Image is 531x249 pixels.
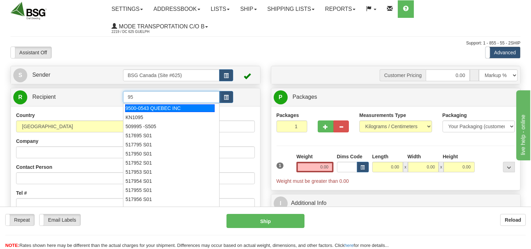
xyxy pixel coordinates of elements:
[13,68,123,82] a: S Sender
[503,162,515,172] div: ...
[443,112,467,119] label: Packaging
[372,153,389,160] label: Length
[403,162,408,172] span: x
[32,72,50,78] span: Sender
[277,162,284,169] span: 1
[125,205,214,212] div: 517957 S01
[10,40,521,46] div: Support: 1 - 855 - 55 - 2SHIP
[337,153,363,160] label: Dims Code
[13,68,27,82] span: S
[359,112,406,119] label: Measurements Type
[125,150,214,157] div: 517950 S01
[235,0,262,18] a: Ship
[277,178,349,184] span: Weight must be greater than 0.00
[125,104,215,112] div: 9500-0543 QUEBEC INC
[274,196,288,210] span: I
[16,138,38,145] label: Company
[13,90,27,104] span: R
[11,47,51,58] label: Assistant Off
[32,94,56,100] span: Recipient
[5,4,65,13] div: live help - online
[123,69,219,81] input: Sender Id
[125,187,214,194] div: 517955 S01
[16,112,35,119] label: Country
[274,90,288,104] span: P
[345,243,354,248] a: here
[40,214,80,226] label: Email Labels
[112,28,164,35] span: 2219 / DC 625 Guelph
[16,164,52,171] label: Contact Person
[5,243,19,248] span: NOTE:
[443,153,458,160] label: Height
[515,89,530,160] iframe: chat widget
[148,0,206,18] a: Addressbook
[125,159,214,166] div: 517952 S01
[125,141,214,148] div: 517795 S01
[380,69,426,81] span: Customer Pricing
[125,123,214,130] div: 509995 -S505
[486,47,520,58] label: Advanced
[408,153,421,160] label: Width
[13,90,111,104] a: R Recipient
[106,0,148,18] a: Settings
[274,196,518,210] a: IAdditional Info
[123,91,219,103] input: Recipient Id
[500,214,526,226] button: Reload
[439,162,444,172] span: x
[10,2,46,20] img: logo2219.jpg
[227,214,304,228] button: Ship
[125,114,214,121] div: KN1095
[125,168,214,175] div: 517953 S01
[125,196,214,203] div: 517956 S01
[320,0,361,18] a: Reports
[6,214,34,226] label: Repeat
[125,132,214,139] div: 517695 S01
[505,217,521,223] b: Reload
[274,90,518,104] a: P Packages
[117,23,204,29] span: Mode Transportation c/o B
[106,18,213,35] a: Mode Transportation c/o B 2219 / DC 625 Guelph
[262,0,320,18] a: Shipping lists
[296,153,313,160] label: Weight
[125,178,214,185] div: 517954 S01
[293,94,317,100] span: Packages
[277,112,299,119] label: Packages
[16,189,27,196] label: Tel #
[206,0,235,18] a: Lists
